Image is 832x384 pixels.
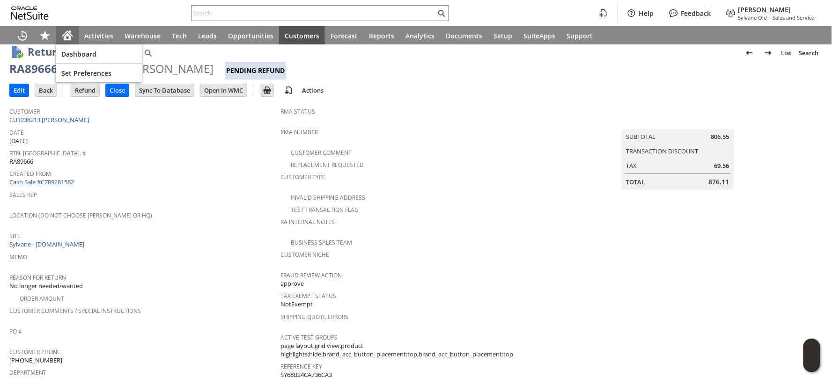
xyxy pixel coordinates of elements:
[763,47,774,58] img: Next
[280,251,329,259] a: Customer Niche
[488,26,518,45] a: Setup
[738,14,767,21] span: Sylvane Old
[20,295,64,303] a: Order Amount
[769,14,771,21] span: -
[280,128,318,136] a: RMA Number
[280,333,338,341] a: Active Test Groups
[28,44,138,59] h1: Return Authorization
[71,84,99,96] input: Refund
[280,173,325,181] a: Customer Type
[561,26,599,45] a: Support
[106,84,129,96] input: Close
[518,26,561,45] a: SuiteApps
[56,26,79,45] a: Home
[9,282,83,290] span: No longer needed/wanted
[9,307,141,315] a: Customer Comments / Special Instructions
[291,149,352,157] a: Customer Comment
[79,26,119,45] a: Activities
[9,157,33,166] span: RA89666
[280,300,313,309] span: NotExempt
[405,31,434,40] span: Analytics
[9,240,87,248] a: Sylvane - [DOMAIN_NAME]
[626,147,699,155] a: Transaction Discount
[280,108,315,116] a: RMA Status
[261,84,273,96] input: Print
[9,211,152,219] a: Location (Do Not Choose [PERSON_NAME] or HQ)
[166,26,192,45] a: Tech
[626,132,656,141] a: Subtotal
[280,362,322,370] a: Reference Key
[9,108,40,116] a: Customer
[280,341,547,359] span: page layout:grid view,product highlights:hide,brand_acc_button_placement:top,brand_acc_button_pla...
[493,31,512,40] span: Setup
[62,30,73,41] svg: Home
[298,86,327,94] a: Actions
[778,45,795,60] a: List
[400,26,440,45] a: Analytics
[9,369,46,377] a: Department
[283,85,295,96] img: add-record.svg
[9,178,74,186] a: Cash Sale #C709281582
[9,170,51,178] a: Created From
[279,26,325,45] a: Customers
[262,85,273,96] img: Print
[172,31,187,40] span: Tech
[34,26,56,45] div: Shortcuts
[17,30,28,41] svg: Recent Records
[9,253,27,261] a: Memo
[773,14,815,21] span: Sales and Service
[523,31,556,40] span: SuiteApps
[639,9,654,18] label: Help
[369,31,394,40] span: Reports
[61,69,136,78] span: Set Preferences
[142,47,154,58] img: Quick Find
[39,30,51,41] svg: Shortcuts
[363,26,400,45] a: Reports
[35,84,57,96] input: Back
[280,279,304,288] span: approve
[280,218,335,226] a: RA Internal Notes
[192,26,222,45] a: Leads
[803,339,820,372] iframe: Click here to launch Oracle Guided Learning Help Panel
[9,232,21,240] a: Site
[228,31,273,40] span: Opportunities
[285,31,319,40] span: Customers
[192,7,436,19] input: Search
[436,7,447,19] svg: Search
[803,356,820,373] span: Oracle Guided Learning Widget. To move around, please hold and drag
[795,45,823,60] a: Search
[280,313,348,321] a: Shipping Quote Errors
[280,271,342,279] a: Fraud Review Action
[11,26,34,45] a: Recent Records
[198,31,217,40] span: Leads
[280,370,332,379] span: SY68B24CA736CA3
[225,62,286,80] div: Pending Refund
[681,9,711,18] label: Feedback
[61,50,136,58] span: Dashboard
[9,149,86,157] a: Rtn. [GEOGRAPHIC_DATA]. #
[11,7,49,20] svg: logo
[711,132,729,141] span: 806.55
[280,292,336,300] a: Tax Exempt Status
[325,26,363,45] a: Forecast
[626,178,645,186] a: Total
[9,129,24,137] a: Date
[119,26,166,45] a: Warehouse
[440,26,488,45] a: Documents
[222,26,279,45] a: Opportunities
[135,84,194,96] input: Sync To Database
[331,31,358,40] span: Forecast
[567,31,593,40] span: Support
[738,5,791,14] span: [PERSON_NAME]
[744,47,755,58] img: Previous
[84,31,113,40] span: Activities
[9,348,60,356] a: Customer Phone
[9,116,91,124] a: CU1238213 [PERSON_NAME]
[446,31,482,40] span: Documents
[10,84,29,96] input: Edit
[125,31,161,40] span: Warehouse
[291,239,352,246] a: Business Sales Team
[9,327,22,335] a: PO #
[626,161,637,170] a: Tax
[714,161,729,170] span: 69.56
